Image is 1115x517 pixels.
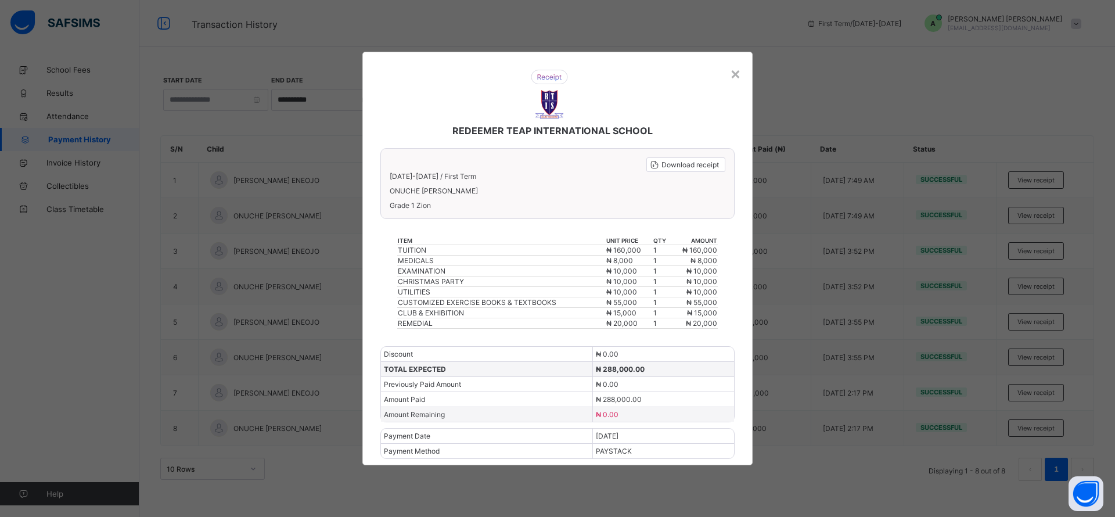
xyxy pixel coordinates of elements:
span: ₦ 10,000 [686,277,717,286]
span: ₦ 55,000 [686,298,717,307]
span: [DATE] [596,432,618,440]
td: 1 [653,287,671,297]
span: ₦ 15,000 [687,308,717,317]
button: Open asap [1069,476,1103,511]
td: 1 [653,245,671,256]
span: ₦ 15,000 [606,308,636,317]
span: TOTAL EXPECTED [384,365,446,374]
div: MEDICALS [398,256,605,265]
span: Payment Date [384,432,430,440]
span: ₦ 10,000 [686,288,717,296]
img: REDEEMER TEAP INTERNATIONAL SCHOOL [535,90,564,119]
span: Discount [384,350,413,358]
span: ONUCHE [PERSON_NAME] [390,186,725,195]
td: 1 [653,308,671,318]
div: CUSTOMIZED EXERCISE BOOKS & TEXTBOOKS [398,298,605,307]
span: ₦ 8,000 [606,256,633,265]
span: ₦ 8,000 [690,256,717,265]
span: ₦ 160,000 [682,246,717,254]
div: EXAMINATION [398,267,605,275]
div: CLUB & EXHIBITION [398,308,605,317]
span: ₦ 20,000 [606,319,638,328]
span: ₦ 10,000 [606,288,637,296]
img: receipt.26f346b57495a98c98ef9b0bc63aa4d8.svg [531,70,568,84]
div: UTILITIES [398,288,605,296]
span: REDEEMER TEAP INTERNATIONAL SCHOOL [452,125,653,137]
span: PAYSTACK [596,447,632,455]
th: item [397,236,606,245]
td: 1 [653,277,671,287]
span: Download receipt [661,160,719,169]
td: 1 [653,266,671,277]
th: qty [653,236,671,245]
div: CHRISTMAS PARTY [398,277,605,286]
span: Payment Method [384,447,440,455]
td: 1 [653,297,671,308]
div: TUITION [398,246,605,254]
span: ₦ 20,000 [686,319,717,328]
span: Grade 1 Zion [390,201,725,210]
span: ₦ 55,000 [606,298,637,307]
span: ₦ 288,000.00 [596,365,645,374]
span: ₦ 0.00 [596,410,618,419]
span: ₦ 0.00 [596,380,618,389]
span: ₦ 10,000 [606,277,637,286]
span: ₦ 160,000 [606,246,641,254]
th: amount [671,236,718,245]
span: ₦ 10,000 [686,267,717,275]
th: unit price [606,236,653,245]
span: ₦ 10,000 [606,267,637,275]
td: 1 [653,256,671,266]
span: [DATE]-[DATE] / First Term [390,172,476,181]
div: REMEDIAL [398,319,605,328]
span: ₦ 288,000.00 [596,395,642,404]
span: ₦ 0.00 [596,350,618,358]
td: 1 [653,318,671,329]
span: Amount Remaining [384,410,445,419]
span: Amount Paid [384,395,425,404]
span: Previously Paid Amount [384,380,461,389]
div: × [730,63,741,83]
